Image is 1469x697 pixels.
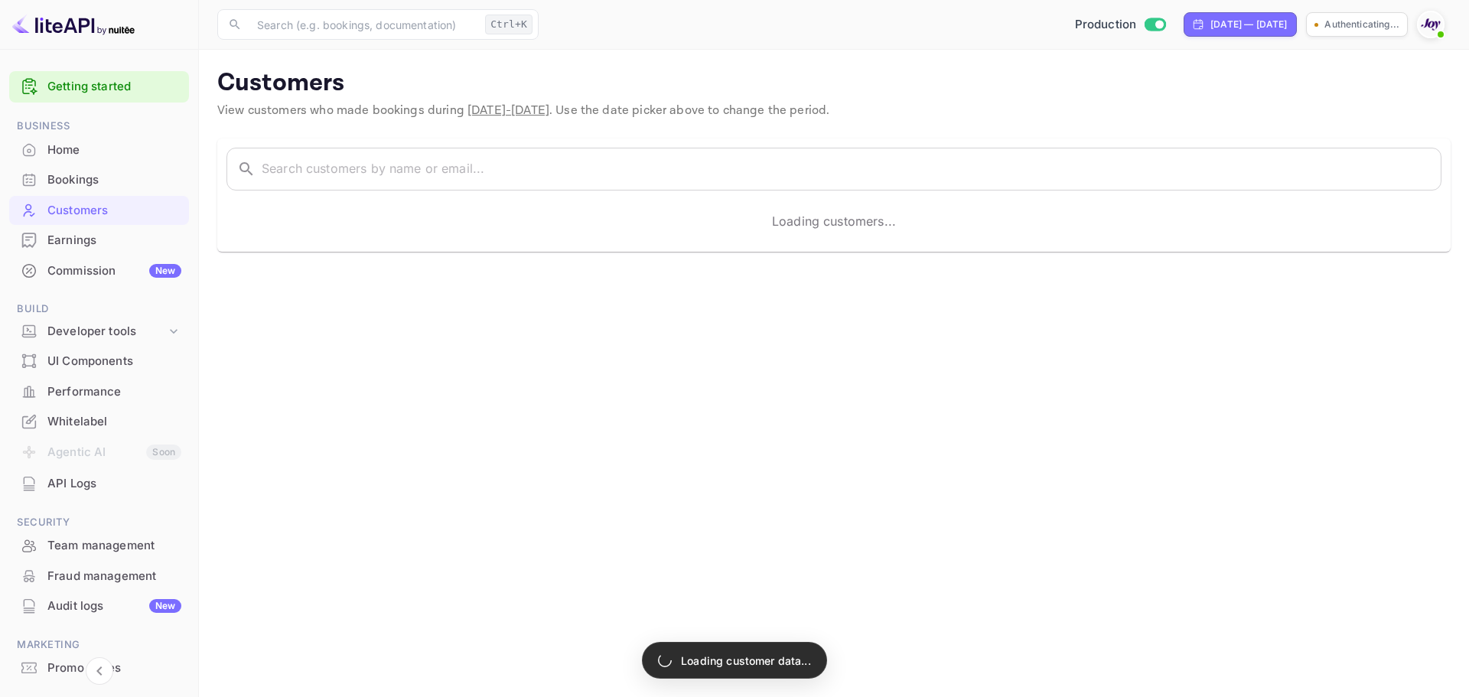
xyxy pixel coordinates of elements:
div: Customers [9,196,189,226]
div: Earnings [9,226,189,256]
span: View customers who made bookings during . Use the date picker above to change the period. [217,103,829,119]
a: Home [9,135,189,164]
div: Home [47,142,181,159]
span: Marketing [9,637,189,653]
a: CommissionNew [9,256,189,285]
div: Team management [47,537,181,555]
p: Loading customers... [772,212,896,230]
div: Promo codes [9,653,189,683]
div: Commission [47,262,181,280]
span: Production [1075,16,1137,34]
div: Ctrl+K [485,15,533,34]
div: Earnings [47,232,181,249]
div: New [149,599,181,613]
div: CommissionNew [9,256,189,286]
a: Getting started [47,78,181,96]
div: API Logs [9,469,189,499]
div: Getting started [9,71,189,103]
span: Security [9,514,189,531]
a: Fraud management [9,562,189,590]
div: Promo codes [47,660,181,677]
div: Team management [9,531,189,561]
a: API Logs [9,469,189,497]
div: Switch to Sandbox mode [1069,16,1172,34]
div: Performance [47,383,181,401]
p: Loading customer data... [681,653,811,669]
div: Whitelabel [47,413,181,431]
button: Collapse navigation [86,657,113,685]
a: Customers [9,196,189,224]
div: Fraud management [47,568,181,585]
div: Home [9,135,189,165]
input: Search customers by name or email... [262,148,1441,191]
p: Authenticating... [1324,18,1399,31]
p: Customers [217,68,1451,99]
div: Bookings [9,165,189,195]
span: [DATE] - [DATE] [467,103,549,119]
a: Team management [9,531,189,559]
div: Customers [47,202,181,220]
img: With Joy [1419,12,1443,37]
div: Whitelabel [9,407,189,437]
a: Performance [9,377,189,405]
a: Audit logsNew [9,591,189,620]
div: UI Components [9,347,189,376]
div: Developer tools [9,318,189,345]
div: New [149,264,181,278]
a: UI Components [9,347,189,375]
div: API Logs [47,475,181,493]
div: Audit logsNew [9,591,189,621]
input: Search (e.g. bookings, documentation) [248,9,479,40]
div: Audit logs [47,598,181,615]
img: LiteAPI logo [12,12,135,37]
div: Performance [9,377,189,407]
div: Bookings [47,171,181,189]
a: Whitelabel [9,407,189,435]
a: Promo codes [9,653,189,682]
span: Build [9,301,189,318]
a: Bookings [9,165,189,194]
a: Earnings [9,226,189,254]
div: UI Components [47,353,181,370]
div: Fraud management [9,562,189,591]
div: [DATE] — [DATE] [1210,18,1287,31]
div: Developer tools [47,323,166,340]
span: Business [9,118,189,135]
